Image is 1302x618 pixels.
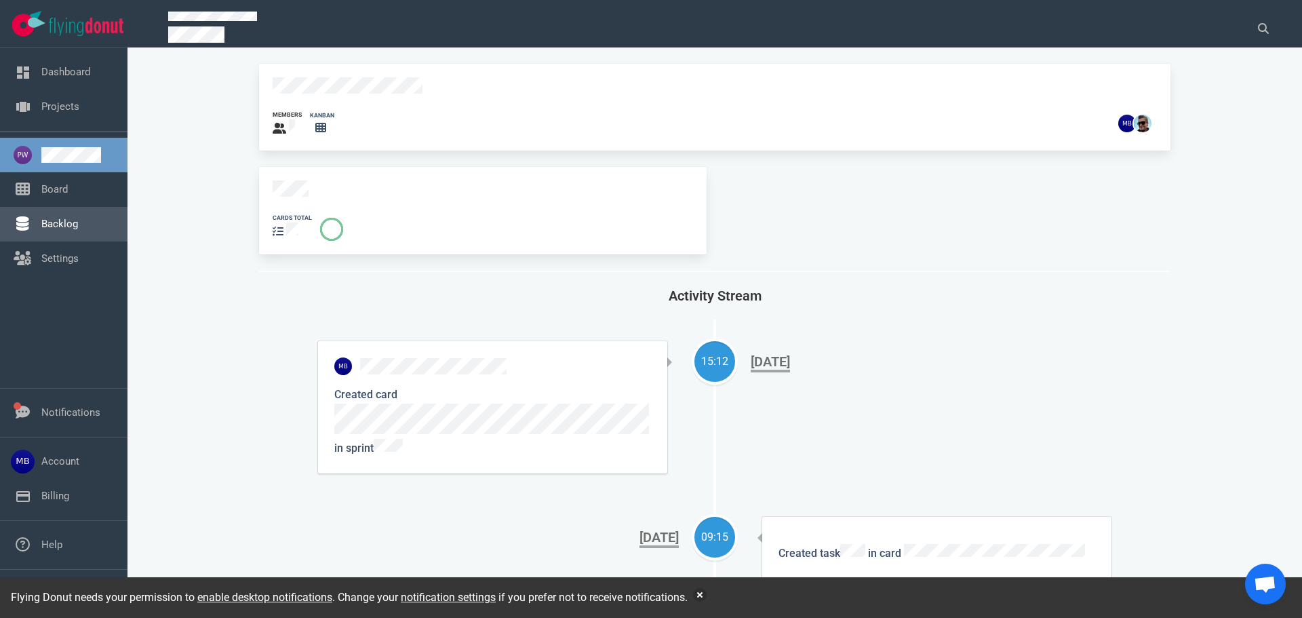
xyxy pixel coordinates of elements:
div: members [273,111,302,119]
img: 26 [1134,115,1151,132]
div: Open de chat [1245,564,1286,604]
a: notification settings [401,591,496,604]
a: enable desktop notifications [197,591,332,604]
a: Backlog [41,218,78,230]
a: Projects [41,100,79,113]
p: Created card [334,386,651,457]
span: in sprint [334,442,403,455]
p: Created task [778,544,1095,562]
div: [DATE] [639,529,679,548]
div: cards total [273,214,312,223]
img: Flying Donut text logo [49,18,123,36]
span: Activity Stream [669,288,762,304]
div: [DATE] [751,353,790,372]
span: in card [865,547,1085,560]
img: 26 [1118,115,1136,132]
a: members [273,111,302,137]
div: kanban [310,111,334,120]
div: 15:12 [694,353,735,370]
a: Notifications [41,406,100,419]
a: Settings [41,252,79,265]
span: . Change your if you prefer not to receive notifications. [332,591,688,604]
div: 09:15 [694,529,735,545]
a: Account [41,455,79,467]
span: Flying Donut needs your permission to [11,591,332,604]
a: Help [41,539,62,551]
img: 26 [334,358,352,375]
a: Dashboard [41,66,90,78]
a: Billing [41,490,69,502]
a: Board [41,183,68,195]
